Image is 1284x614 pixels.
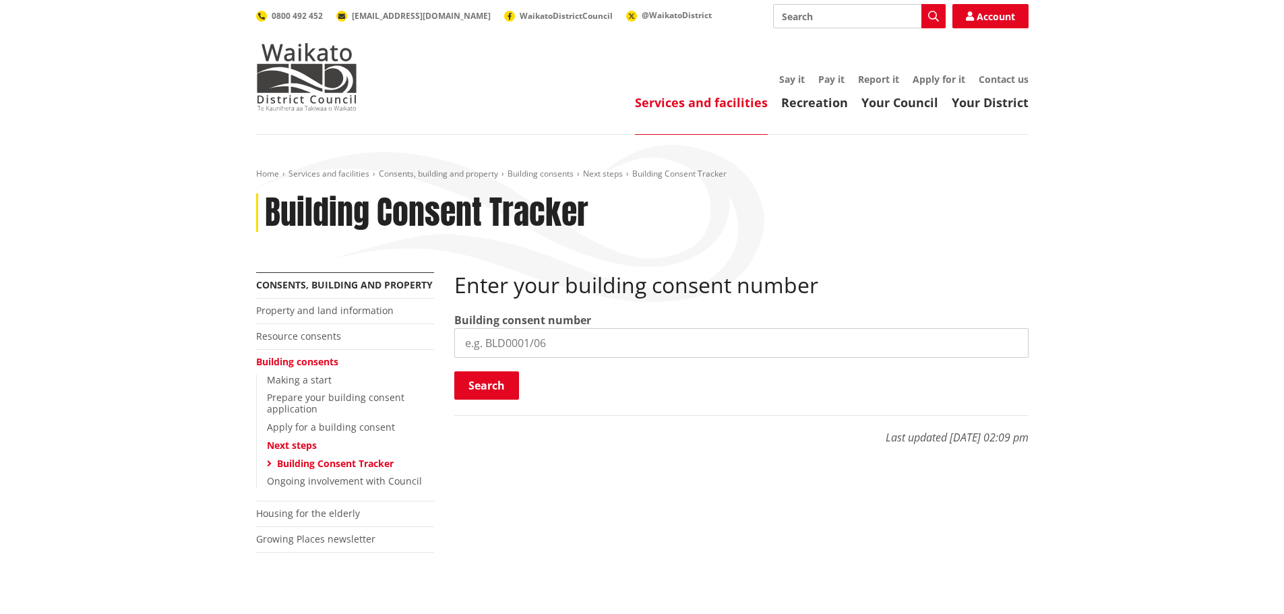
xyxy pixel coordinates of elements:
a: [EMAIL_ADDRESS][DOMAIN_NAME] [336,10,491,22]
a: Making a start [267,373,332,386]
a: Building consents [508,168,574,179]
a: @WaikatoDistrict [626,9,712,21]
a: Resource consents [256,330,341,342]
a: Account [952,4,1029,28]
span: 0800 492 452 [272,10,323,22]
a: Next steps [583,168,623,179]
span: WaikatoDistrictCouncil [520,10,613,22]
a: Ongoing involvement with Council [267,474,422,487]
h1: Building Consent Tracker [265,193,588,233]
a: Building consents [256,355,338,368]
button: Search [454,371,519,400]
a: Say it [779,73,805,86]
a: Apply for it [913,73,965,86]
a: Next steps [267,439,317,452]
span: Building Consent Tracker [632,168,727,179]
input: e.g. BLD0001/06 [454,328,1029,358]
a: Recreation [781,94,848,111]
h2: Enter your building consent number [454,272,1029,298]
a: Pay it [818,73,845,86]
a: Contact us [979,73,1029,86]
a: Consents, building and property [256,278,433,291]
a: Prepare your building consent application [267,391,404,415]
a: Your Council [861,94,938,111]
img: Waikato District Council - Te Kaunihera aa Takiwaa o Waikato [256,43,357,111]
a: Consents, building and property [379,168,498,179]
a: Your District [952,94,1029,111]
a: Report it [858,73,899,86]
a: Home [256,168,279,179]
a: Services and facilities [288,168,369,179]
a: Growing Places newsletter [256,532,375,545]
a: Housing for the elderly [256,507,360,520]
p: Last updated [DATE] 02:09 pm [454,415,1029,446]
a: Property and land information [256,304,394,317]
span: [EMAIL_ADDRESS][DOMAIN_NAME] [352,10,491,22]
nav: breadcrumb [256,168,1029,180]
span: @WaikatoDistrict [642,9,712,21]
a: Services and facilities [635,94,768,111]
a: Building Consent Tracker [277,457,394,470]
a: WaikatoDistrictCouncil [504,10,613,22]
a: 0800 492 452 [256,10,323,22]
a: Apply for a building consent [267,421,395,433]
label: Building consent number [454,312,591,328]
input: Search input [773,4,946,28]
